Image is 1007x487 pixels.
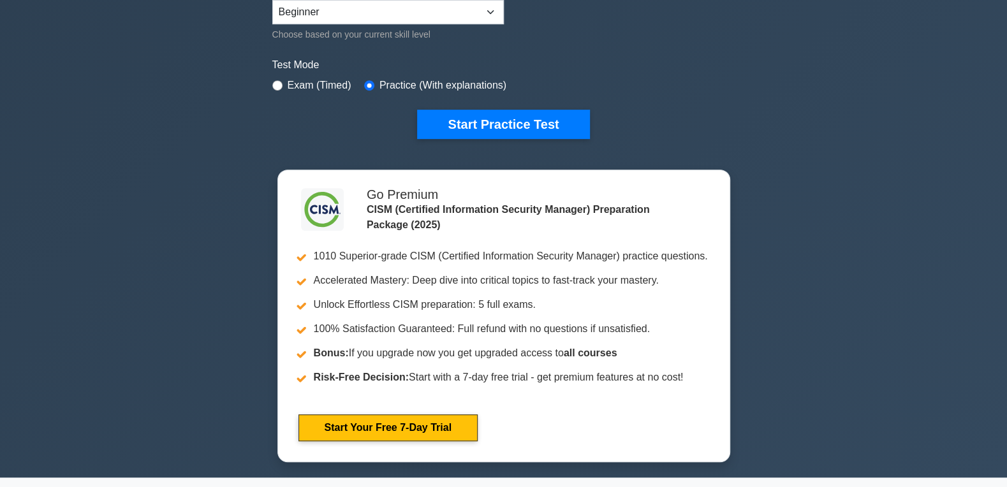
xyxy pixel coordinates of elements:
div: Choose based on your current skill level [272,27,504,42]
a: Start Your Free 7-Day Trial [298,414,478,441]
label: Exam (Timed) [288,78,351,93]
label: Practice (With explanations) [379,78,506,93]
label: Test Mode [272,57,735,73]
button: Start Practice Test [417,110,589,139]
